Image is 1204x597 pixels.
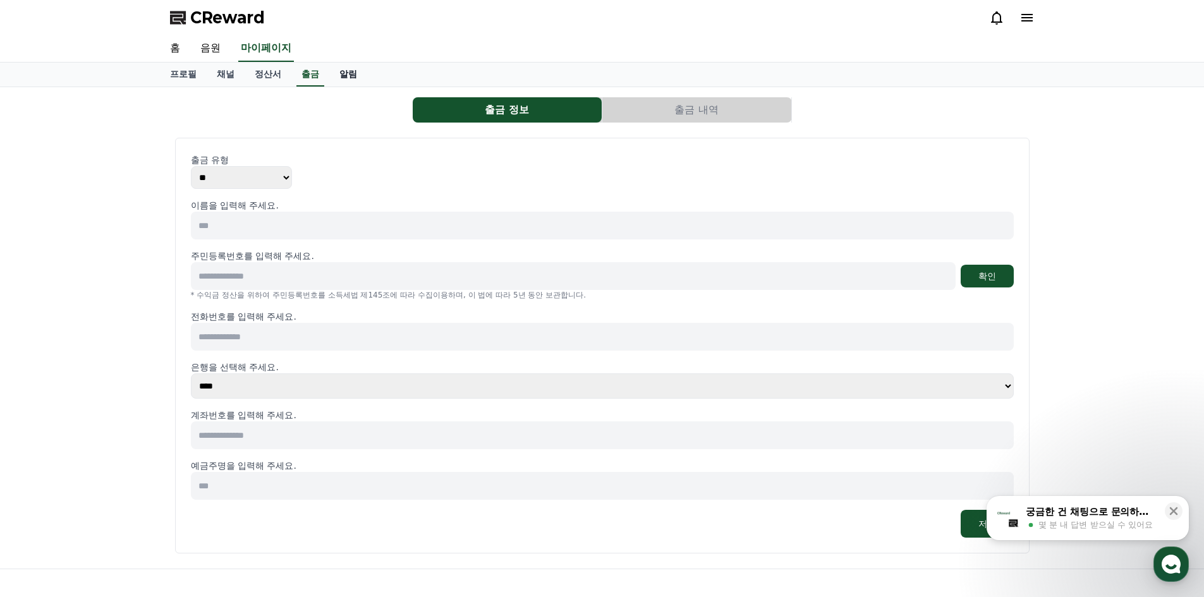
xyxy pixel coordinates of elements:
[961,265,1014,287] button: 확인
[602,97,791,123] button: 출금 내역
[4,401,83,432] a: 홈
[190,8,265,28] span: CReward
[191,361,1014,373] p: 은행을 선택해 주세요.
[191,290,1014,300] p: * 수익금 정산을 위하여 주민등록번호를 소득세법 제145조에 따라 수집이용하며, 이 법에 따라 5년 동안 보관합니다.
[116,420,131,430] span: 대화
[190,35,231,62] a: 음원
[238,35,294,62] a: 마이페이지
[170,8,265,28] a: CReward
[195,419,210,430] span: 설정
[40,419,47,430] span: 홈
[191,310,1014,323] p: 전화번호를 입력해 주세요.
[191,199,1014,212] p: 이름을 입력해 주세요.
[245,63,291,87] a: 정산서
[191,409,1014,421] p: 계좌번호를 입력해 주세요.
[329,63,367,87] a: 알림
[191,250,314,262] p: 주민등록번호를 입력해 주세요.
[160,63,207,87] a: 프로필
[83,401,163,432] a: 대화
[961,510,1014,538] button: 저장
[296,63,324,87] a: 출금
[160,35,190,62] a: 홈
[602,97,792,123] a: 출금 내역
[413,97,602,123] button: 출금 정보
[207,63,245,87] a: 채널
[191,154,1014,166] p: 출금 유형
[191,459,1014,472] p: 예금주명을 입력해 주세요.
[163,401,243,432] a: 설정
